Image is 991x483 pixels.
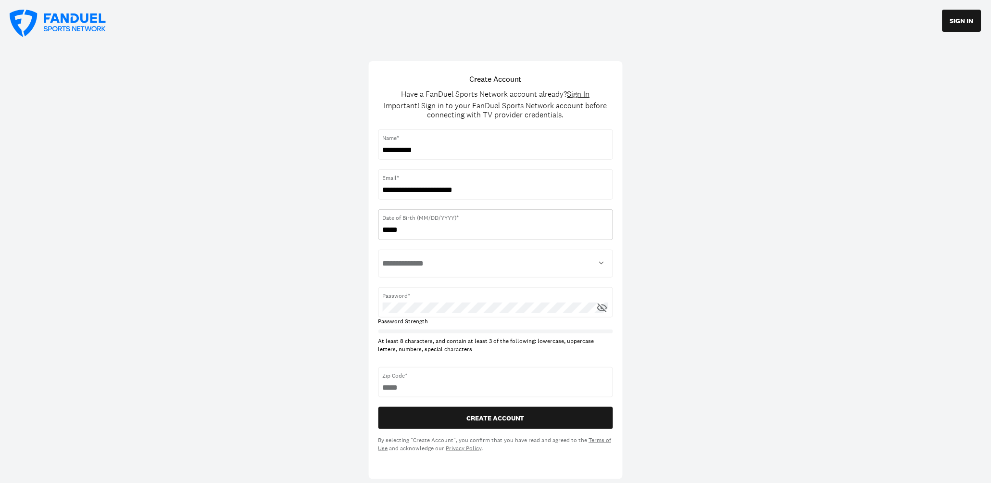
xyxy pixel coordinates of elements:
span: Sign In [567,89,590,99]
button: CREATE ACCOUNT [378,407,613,429]
button: SIGN IN [942,10,981,32]
span: Date of Birth (MM/DD/YYYY)* [383,214,609,222]
span: Zip Code* [383,371,609,380]
span: Password* [383,292,609,300]
span: Email* [383,174,609,182]
div: By selecting "Create Account", you confirm that you have read and agreed to the and acknowledge o... [378,436,613,453]
a: Privacy Policy [446,445,482,452]
div: Have a FanDuel Sports Network account already? [401,89,590,99]
span: Name* [383,134,609,142]
div: Important! Sign in to your FanDuel Sports Network account before connecting with TV provider cred... [378,101,613,119]
a: Terms of Use [378,436,612,452]
div: At least 8 characters, and contain at least 3 of the following: lowercase, uppercase letters, num... [378,337,613,354]
h1: Create Account [469,73,522,85]
div: Password Strength [378,318,496,326]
